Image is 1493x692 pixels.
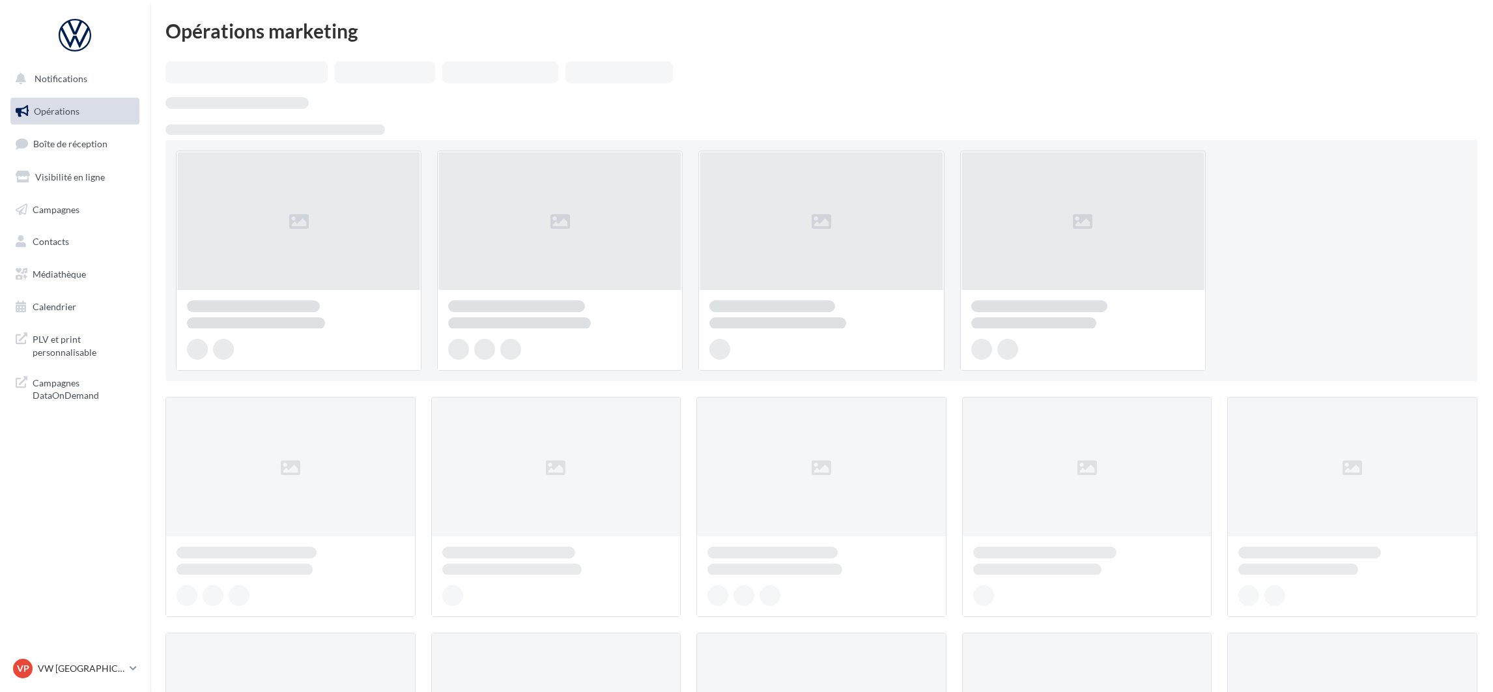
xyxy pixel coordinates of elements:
[8,65,137,93] button: Notifications
[33,330,134,358] span: PLV et print personnalisable
[8,196,142,223] a: Campagnes
[8,293,142,321] a: Calendrier
[33,236,69,247] span: Contacts
[35,171,105,182] span: Visibilité en ligne
[165,21,1477,40] div: Opérations marketing
[38,662,124,675] p: VW [GEOGRAPHIC_DATA] 20
[10,656,139,681] a: VP VW [GEOGRAPHIC_DATA] 20
[33,203,79,214] span: Campagnes
[8,130,142,158] a: Boîte de réception
[8,98,142,125] a: Opérations
[33,301,76,312] span: Calendrier
[34,106,79,117] span: Opérations
[8,228,142,255] a: Contacts
[35,73,87,84] span: Notifications
[17,662,29,675] span: VP
[8,164,142,191] a: Visibilité en ligne
[8,369,142,407] a: Campagnes DataOnDemand
[33,268,86,280] span: Médiathèque
[33,374,134,402] span: Campagnes DataOnDemand
[8,261,142,288] a: Médiathèque
[8,325,142,364] a: PLV et print personnalisable
[33,138,107,149] span: Boîte de réception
